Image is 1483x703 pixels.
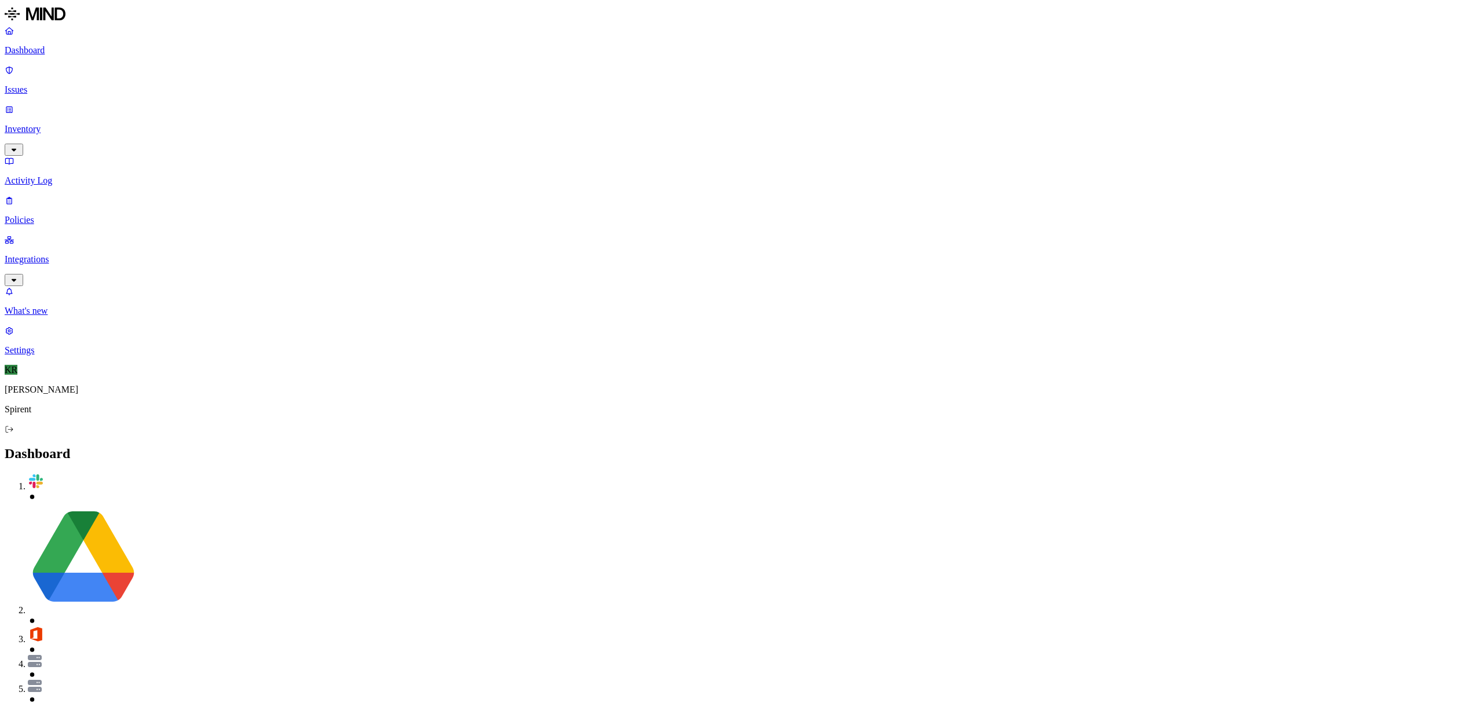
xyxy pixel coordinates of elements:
a: Issues [5,65,1478,95]
p: Integrations [5,254,1478,265]
a: Settings [5,325,1478,356]
p: Dashboard [5,45,1478,56]
a: Integrations [5,235,1478,284]
a: What's new [5,286,1478,316]
p: Settings [5,345,1478,356]
a: Dashboard [5,25,1478,56]
img: azure-files.svg [28,655,42,667]
a: Inventory [5,104,1478,154]
p: What's new [5,306,1478,316]
p: Activity Log [5,175,1478,186]
img: MIND [5,5,65,23]
p: Policies [5,215,1478,225]
a: MIND [5,5,1478,25]
p: Spirent [5,404,1478,415]
p: Issues [5,85,1478,95]
h2: Dashboard [5,446,1478,462]
a: Activity Log [5,156,1478,186]
span: KR [5,365,17,375]
a: Policies [5,195,1478,225]
p: Inventory [5,124,1478,134]
img: google-drive.svg [28,502,139,613]
img: azure-files.svg [28,680,42,692]
img: slack.svg [28,473,44,489]
img: office-365.svg [28,626,44,642]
